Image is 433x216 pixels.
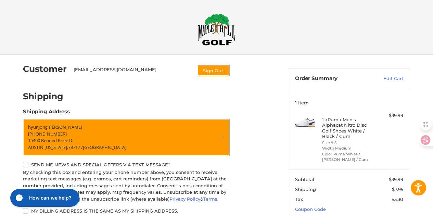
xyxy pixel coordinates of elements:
[389,177,403,182] span: $39.99
[68,144,83,150] span: 78717 /
[197,65,229,76] button: Sign Out
[203,196,217,202] a: Terms
[23,108,70,119] legend: Shipping Address
[48,124,82,130] span: [PERSON_NAME]
[198,13,235,46] img: Maple Hill Golf
[322,151,374,163] li: Color Puma White / [PERSON_NAME] / Gum
[44,144,68,150] span: [US_STATE],
[83,144,126,150] span: [GEOGRAPHIC_DATA]
[23,169,229,203] div: By checking this box and entering your phone number above, you consent to receive marketing text ...
[392,196,403,202] span: $3.30
[376,112,403,119] div: $39.99
[369,75,403,82] a: Edit Cart
[28,144,44,150] span: AUSTIN,
[295,177,314,182] span: Subtotal
[23,162,229,167] label: Send me news and special offers via text message*
[322,117,374,139] h4: 1 x Puma Men's Alphacat Nitro Disc Golf Shoes White / Black / Gum
[169,196,200,202] a: Privacy Policy
[295,100,403,105] h3: 1 Item
[74,66,191,76] div: [EMAIL_ADDRESS][DOMAIN_NAME]
[7,187,81,209] iframe: Gorgias live chat messenger
[28,131,67,137] span: [PHONE_NUMBER]
[295,206,326,212] a: Coupon Code
[28,124,48,130] span: hyunjong
[295,196,303,202] span: Tax
[392,187,403,192] span: $7.95
[322,140,374,146] li: Size 9.5
[295,187,316,192] span: Shipping
[23,208,229,214] label: My billing address is the same as my shipping address.
[23,64,67,74] h2: Customer
[28,137,74,143] span: 15400 Bended Knee Dr
[295,75,369,82] h3: Order Summary
[23,119,229,156] a: Enter or select a different address
[322,145,374,151] li: Width Medium
[23,91,63,102] h2: Shipping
